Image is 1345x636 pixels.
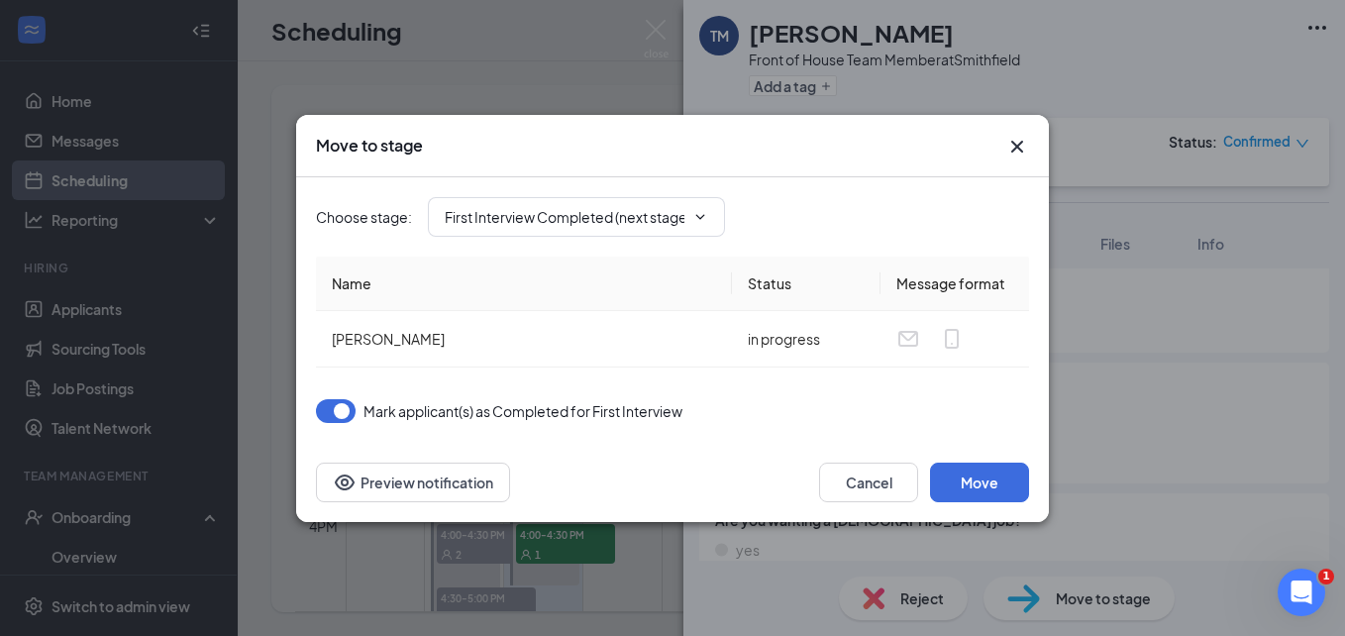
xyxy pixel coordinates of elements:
[316,463,510,502] button: Preview notificationEye
[333,471,357,494] svg: Eye
[732,311,880,368] td: in progress
[363,399,682,423] span: Mark applicant(s) as Completed for First Interview
[930,463,1029,502] button: Move
[1318,569,1334,584] span: 1
[332,330,445,348] span: [PERSON_NAME]
[896,327,920,351] svg: Email
[692,209,708,225] svg: ChevronDown
[819,463,918,502] button: Cancel
[732,257,880,311] th: Status
[880,257,1029,311] th: Message format
[1005,135,1029,159] svg: Cross
[940,327,964,351] svg: MobileSms
[316,135,423,157] h3: Move to stage
[316,257,732,311] th: Name
[1005,135,1029,159] button: Close
[316,206,412,228] span: Choose stage :
[1278,569,1325,616] iframe: Intercom live chat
